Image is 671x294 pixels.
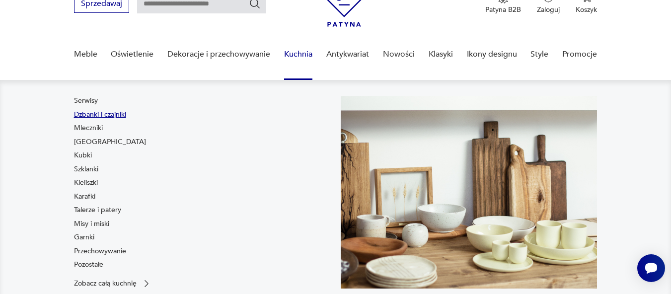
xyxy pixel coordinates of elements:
[74,260,103,270] a: Pozostałe
[74,110,126,120] a: Dzbanki i czajniki
[530,35,548,73] a: Style
[537,5,560,14] p: Zaloguj
[74,192,95,202] a: Karafki
[74,123,103,133] a: Mleczniki
[485,5,521,14] p: Patyna B2B
[562,35,597,73] a: Promocje
[74,232,94,242] a: Garnki
[111,35,153,73] a: Oświetlenie
[74,164,98,174] a: Szklanki
[467,35,517,73] a: Ikony designu
[637,254,665,282] iframe: Smartsupp widget button
[576,5,597,14] p: Koszyk
[74,178,98,188] a: Kieliszki
[74,96,98,106] a: Serwisy
[74,150,92,160] a: Kubki
[429,35,453,73] a: Klasyki
[74,35,97,73] a: Meble
[74,246,126,256] a: Przechowywanie
[167,35,270,73] a: Dekoracje i przechowywanie
[284,35,312,73] a: Kuchnia
[341,96,597,289] img: b2f6bfe4a34d2e674d92badc23dc4074.jpg
[74,219,109,229] a: Misy i miski
[74,279,151,289] a: Zobacz całą kuchnię
[74,1,129,8] a: Sprzedawaj
[74,280,137,287] p: Zobacz całą kuchnię
[326,35,369,73] a: Antykwariat
[74,137,146,147] a: [GEOGRAPHIC_DATA]
[74,205,121,215] a: Talerze i patery
[383,35,415,73] a: Nowości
